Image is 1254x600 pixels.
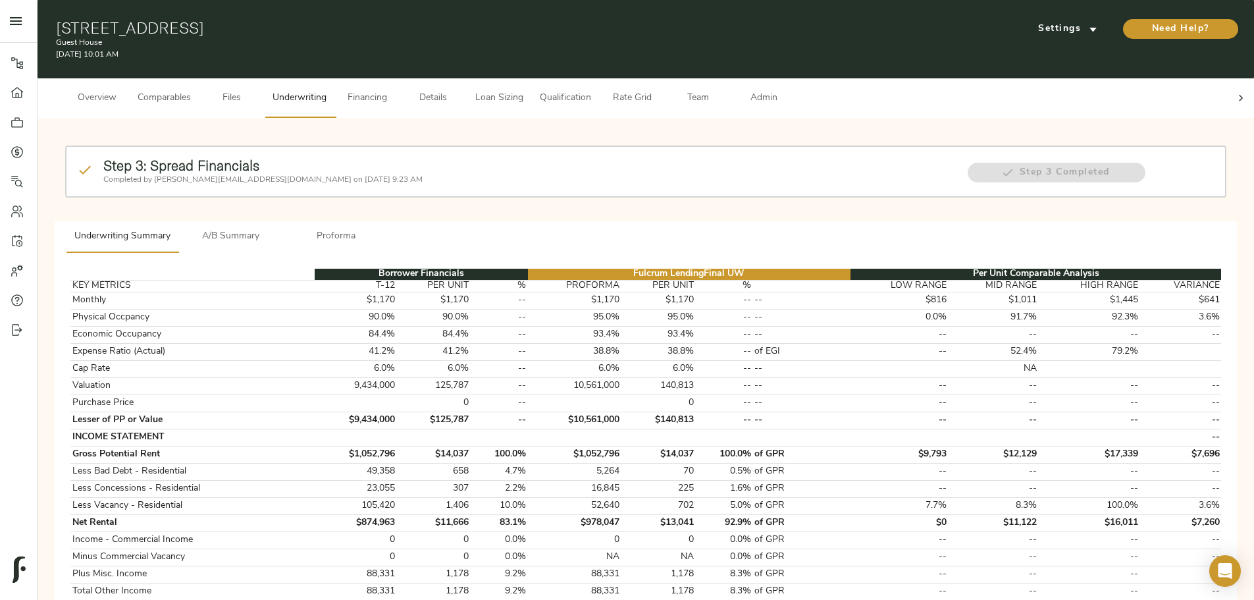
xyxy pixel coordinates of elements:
td: -- [753,360,851,377]
td: 0.0% [695,549,752,566]
td: 3.6% [1139,497,1221,514]
button: Settings [1018,19,1117,39]
td: -- [949,566,1039,583]
td: 52.4% [949,343,1039,360]
td: $17,339 [1039,446,1140,463]
th: PROFORMA [528,280,621,292]
span: Settings [1032,21,1104,38]
td: 23,055 [315,480,396,497]
th: Per Unit Comparable Analysis [850,269,1221,281]
td: 38.8% [528,343,621,360]
td: 0 [621,532,695,549]
td: 0 [396,549,470,566]
td: of GPR [753,532,851,549]
h1: [STREET_ADDRESS] [56,18,843,37]
td: -- [1039,377,1140,395]
td: NA [621,549,695,566]
td: of GPR [753,463,851,480]
td: $978,047 [528,514,621,532]
td: 307 [396,480,470,497]
td: -- [1139,532,1221,549]
td: -- [1139,583,1221,600]
td: -- [1139,480,1221,497]
td: Expense Ratio (Actual) [70,343,315,360]
td: 6.0% [315,360,396,377]
td: 41.2% [315,343,396,360]
td: 0.0% [695,532,752,549]
td: -- [949,377,1039,395]
td: -- [850,343,949,360]
td: Total Other Income [70,583,315,600]
td: $16,011 [1039,514,1140,532]
td: 93.4% [621,326,695,343]
th: MID RANGE [949,280,1039,292]
td: $1,170 [621,292,695,309]
td: 49,358 [315,463,396,480]
td: -- [753,292,851,309]
span: Details [408,90,458,107]
td: -- [695,360,752,377]
td: -- [753,326,851,343]
td: 1,178 [621,566,695,583]
td: 0 [528,532,621,549]
td: -- [850,532,949,549]
td: -- [1039,412,1140,429]
td: 0.0% [850,309,949,326]
td: 6.0% [621,360,695,377]
p: Completed by [PERSON_NAME][EMAIL_ADDRESS][DOMAIN_NAME] on [DATE] 9:23 AM [103,174,954,186]
td: -- [470,309,527,326]
td: -- [695,377,752,395]
td: Lesser of PP or Value [70,412,315,429]
td: -- [1039,463,1140,480]
td: 105,420 [315,497,396,514]
td: 100.0% [470,446,527,463]
td: $14,037 [396,446,470,463]
td: 88,331 [528,566,621,583]
td: 225 [621,480,695,497]
span: Proforma [292,229,381,245]
span: Files [207,90,257,107]
td: $11,666 [396,514,470,532]
td: NA [949,360,1039,377]
td: 38.8% [621,343,695,360]
td: 1,178 [621,583,695,600]
td: $12,129 [949,446,1039,463]
td: -- [1139,429,1221,446]
td: of GPR [753,583,851,600]
td: -- [850,566,949,583]
td: Physical Occpancy [70,309,315,326]
td: -- [695,326,752,343]
td: -- [850,326,949,343]
td: 41.2% [396,343,470,360]
td: 16,845 [528,480,621,497]
td: -- [850,395,949,412]
th: VARIANCE [1139,280,1221,292]
td: -- [1039,395,1140,412]
td: -- [1039,549,1140,566]
td: 0 [621,395,695,412]
td: of GPR [753,514,851,532]
td: Less Vacancy - Residential [70,497,315,514]
span: Rate Grid [607,90,657,107]
td: Plus Misc. Income [70,566,315,583]
td: 702 [621,497,695,514]
td: 1,178 [396,566,470,583]
td: 1.6% [695,480,752,497]
td: 0 [315,549,396,566]
td: -- [1039,566,1140,583]
td: 0 [396,532,470,549]
span: Qualification [540,90,591,107]
th: % [470,280,527,292]
td: $13,041 [621,514,695,532]
td: -- [1139,326,1221,343]
td: -- [470,412,527,429]
span: A/B Summary [186,229,276,245]
td: 2.2% [470,480,527,497]
td: $816 [850,292,949,309]
td: 100.0% [1039,497,1140,514]
td: -- [753,395,851,412]
td: Less Concessions - Residential [70,480,315,497]
td: 0.5% [695,463,752,480]
td: -- [695,292,752,309]
th: PER UNIT [621,280,695,292]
